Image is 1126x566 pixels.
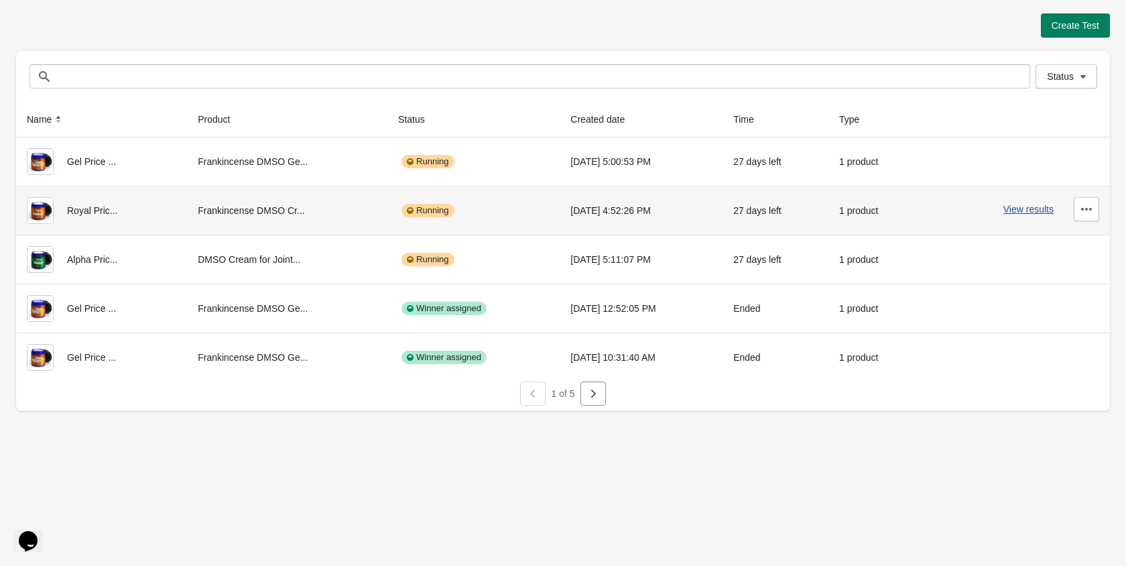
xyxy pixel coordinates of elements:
div: Frankincense DMSO Cr... [198,197,377,224]
div: Frankincense DMSO Ge... [198,295,377,322]
button: Time [728,107,773,131]
button: Product [192,107,249,131]
div: [DATE] 5:11:07 PM [570,246,712,273]
button: Created date [565,107,643,131]
div: 1 product [839,246,910,273]
iframe: chat widget [13,512,56,553]
div: [DATE] 12:52:05 PM [570,295,712,322]
div: 27 days left [733,148,818,175]
div: DMSO Cream for Joint... [198,246,377,273]
div: 27 days left [733,246,818,273]
div: [DATE] 4:52:26 PM [570,197,712,224]
div: Winner assigned [401,351,487,364]
div: Gel Price ... [27,295,176,322]
div: Running [401,253,454,266]
span: 1 of 5 [551,388,574,399]
div: Royal Pric... [27,197,176,224]
button: View results [1003,204,1054,215]
div: Alpha Pric... [27,246,176,273]
button: Create Test [1041,13,1110,38]
div: Running [401,155,454,168]
span: Status [1047,71,1074,82]
div: 1 product [839,197,910,224]
div: [DATE] 5:00:53 PM [570,148,712,175]
button: Type [834,107,878,131]
div: Winner assigned [401,302,487,315]
div: Running [401,204,454,217]
div: Frankincense DMSO Ge... [198,148,377,175]
button: Status [1036,64,1097,89]
div: 1 product [839,148,910,175]
div: [DATE] 10:31:40 AM [570,344,712,371]
div: 1 product [839,295,910,322]
div: 27 days left [733,197,818,224]
div: Gel Price ... [27,344,176,371]
div: Frankincense DMSO Ge... [198,344,377,371]
div: Ended [733,295,818,322]
div: 1 product [839,344,910,371]
div: Ended [733,344,818,371]
button: Status [393,107,444,131]
button: Name [21,107,70,131]
span: Create Test [1052,20,1099,31]
div: Gel Price ... [27,148,176,175]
